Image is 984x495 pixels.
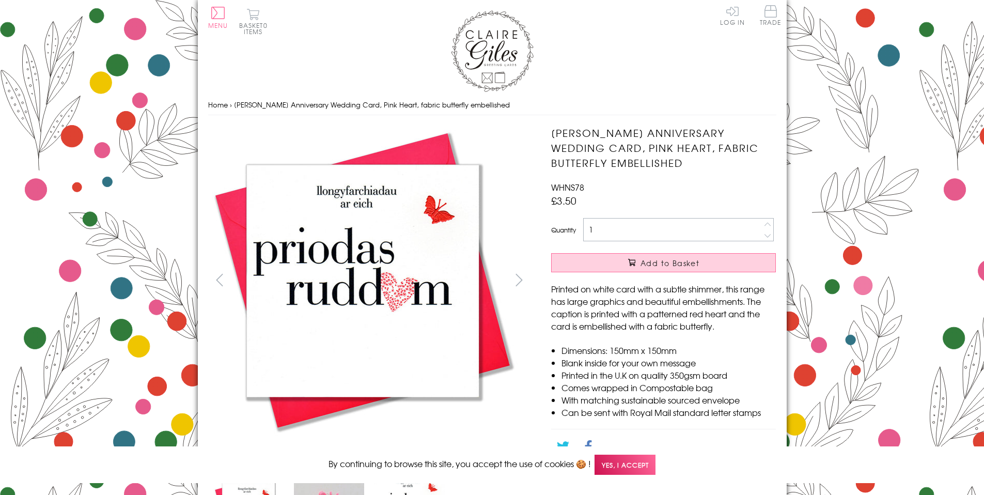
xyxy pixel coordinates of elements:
[230,100,232,110] span: ›
[551,193,576,208] span: £3.50
[239,8,268,35] button: Basket0 items
[507,268,530,291] button: next
[760,5,782,27] a: Trade
[561,406,776,419] li: Can be sent with Royal Mail standard letter stamps
[551,225,576,235] label: Quantity
[234,100,510,110] span: [PERSON_NAME] Anniversary Wedding Card, Pink Heart, fabric butterfly embellished
[208,100,228,110] a: Home
[561,357,776,369] li: Blank inside for your own message
[641,258,699,268] span: Add to Basket
[561,369,776,381] li: Printed in the U.K on quality 350gsm board
[561,394,776,406] li: With matching sustainable sourced envelope
[595,455,655,475] span: Yes, I accept
[760,5,782,25] span: Trade
[561,381,776,394] li: Comes wrapped in Compostable bag
[208,7,228,28] button: Menu
[208,268,231,291] button: prev
[244,21,268,36] span: 0 items
[208,95,776,116] nav: breadcrumbs
[451,10,534,92] img: Claire Giles Greetings Cards
[551,283,776,332] p: Printed on white card with a subtle shimmer, this range has large graphics and beautiful embellis...
[208,21,228,30] span: Menu
[551,126,776,170] h1: [PERSON_NAME] Anniversary Wedding Card, Pink Heart, fabric butterfly embellished
[208,126,518,436] img: Welsh Ruby Anniversary Wedding Card, Pink Heart, fabric butterfly embellished
[720,5,745,25] a: Log In
[551,253,776,272] button: Add to Basket
[561,344,776,357] li: Dimensions: 150mm x 150mm
[551,181,584,193] span: WHNS78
